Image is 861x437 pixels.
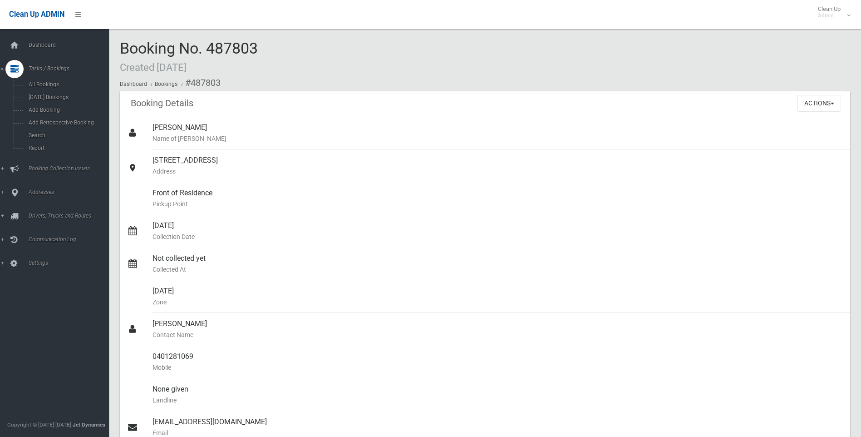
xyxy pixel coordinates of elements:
[26,260,116,266] span: Settings
[153,280,843,313] div: [DATE]
[153,313,843,346] div: [PERSON_NAME]
[26,81,108,88] span: All Bookings
[153,329,843,340] small: Contact Name
[179,74,221,91] li: #487803
[26,145,108,151] span: Report
[26,213,116,219] span: Drivers, Trucks and Routes
[153,231,843,242] small: Collection Date
[153,166,843,177] small: Address
[26,42,116,48] span: Dashboard
[120,61,187,73] small: Created [DATE]
[153,215,843,248] div: [DATE]
[26,119,108,126] span: Add Retrospective Booking
[155,81,177,87] a: Bookings
[153,117,843,149] div: [PERSON_NAME]
[813,5,850,19] span: Clean Up
[818,12,841,19] small: Admin
[120,81,147,87] a: Dashboard
[7,422,71,428] span: Copyright © [DATE]-[DATE]
[120,39,258,74] span: Booking No. 487803
[153,264,843,275] small: Collected At
[153,182,843,215] div: Front of Residence
[153,395,843,406] small: Landline
[153,297,843,308] small: Zone
[26,65,116,72] span: Tasks / Bookings
[26,189,116,195] span: Addresses
[153,149,843,182] div: [STREET_ADDRESS]
[153,133,843,144] small: Name of [PERSON_NAME]
[797,95,841,112] button: Actions
[26,132,108,139] span: Search
[26,94,108,100] span: [DATE] Bookings
[26,236,116,243] span: Communication Log
[9,10,64,19] span: Clean Up ADMIN
[26,107,108,113] span: Add Booking
[153,378,843,411] div: None given
[120,94,204,112] header: Booking Details
[153,346,843,378] div: 0401281069
[153,199,843,209] small: Pickup Point
[153,362,843,373] small: Mobile
[26,165,116,172] span: Booking Collection Issues
[73,422,105,428] strong: Jet Dynamics
[153,248,843,280] div: Not collected yet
